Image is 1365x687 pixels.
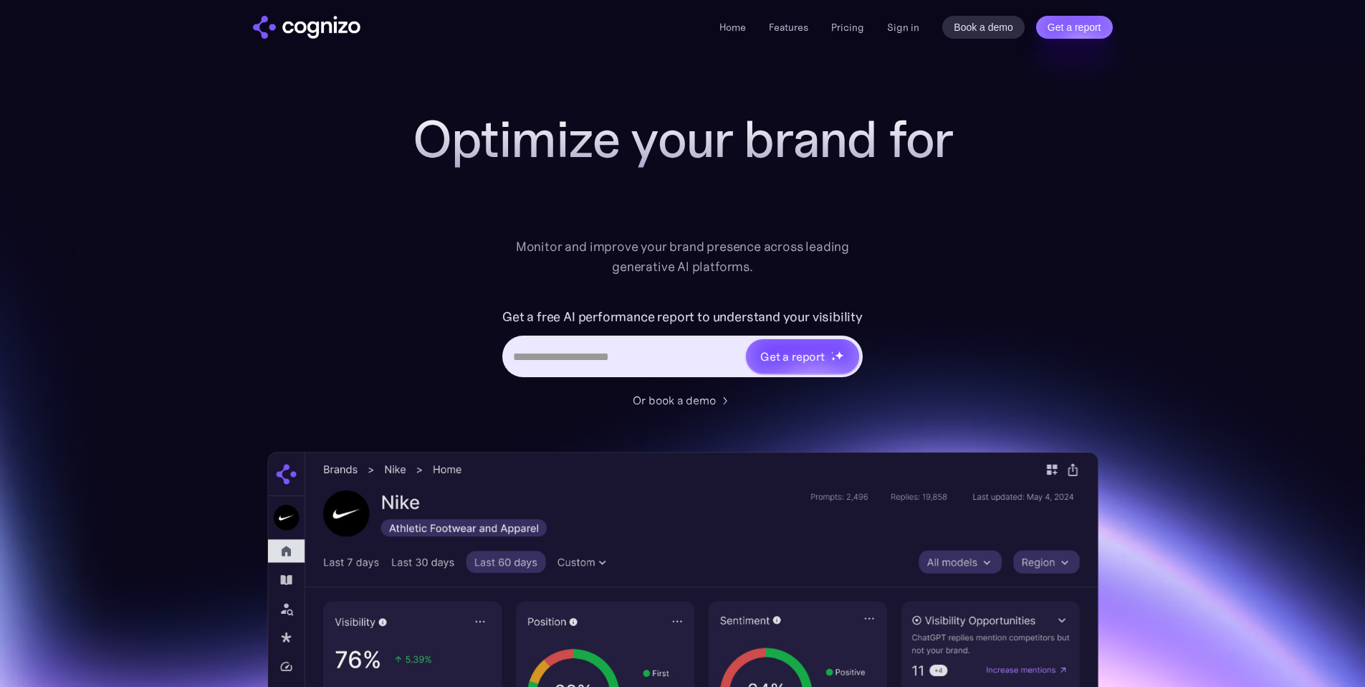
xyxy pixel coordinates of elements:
form: Hero URL Input Form [502,305,863,384]
a: Features [769,21,808,34]
a: Book a demo [942,16,1025,39]
a: Pricing [831,21,864,34]
img: star [835,351,844,360]
label: Get a free AI performance report to understand your visibility [502,305,863,328]
div: Monitor and improve your brand presence across leading generative AI platforms. [507,237,859,277]
img: star [831,351,833,354]
a: home [253,16,360,39]
div: Get a report [760,348,825,365]
a: Home [719,21,746,34]
h1: Optimize your brand for [396,110,969,168]
a: Get a reportstarstarstar [744,338,861,375]
img: star [831,356,836,361]
a: Sign in [887,19,919,36]
div: Or book a demo [633,392,716,409]
img: cognizo logo [253,16,360,39]
a: Get a report [1036,16,1113,39]
a: Or book a demo [633,392,733,409]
